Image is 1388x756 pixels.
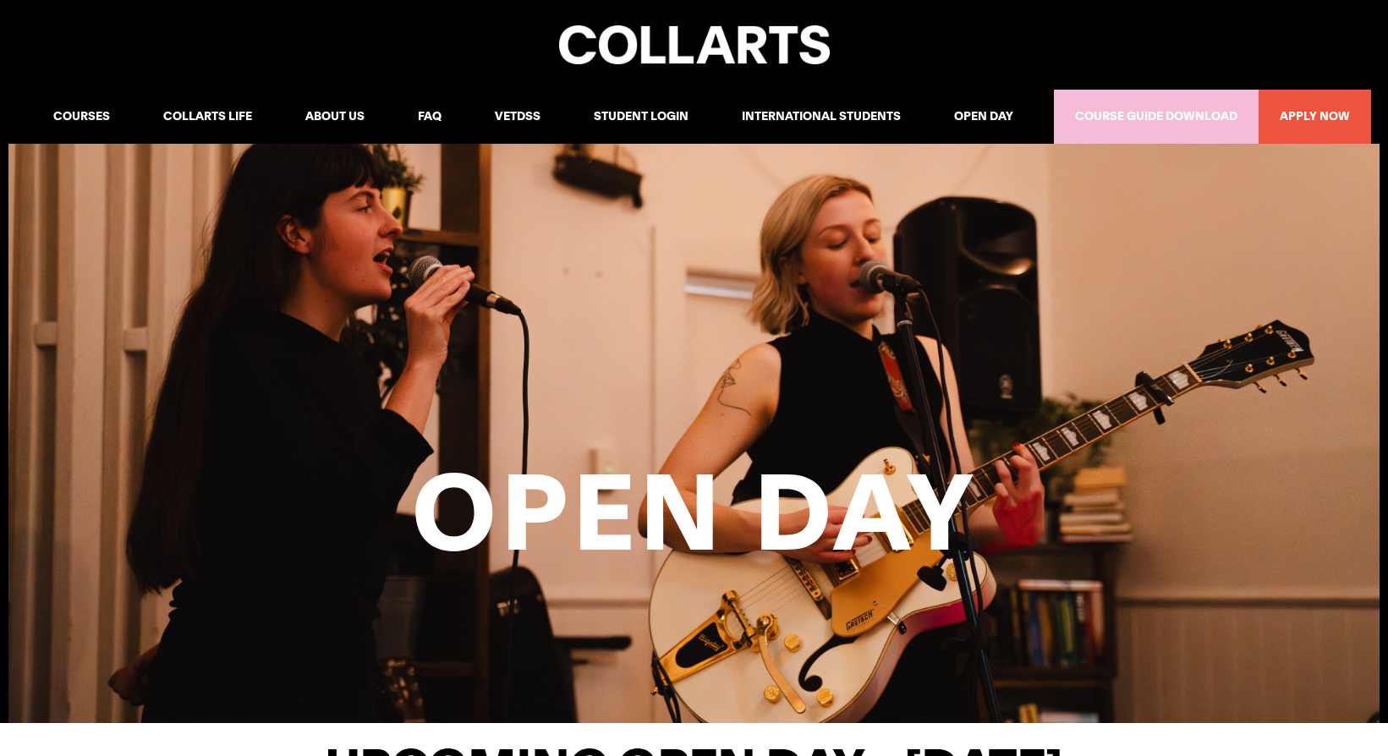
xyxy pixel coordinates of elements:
a: VETDSS [495,107,540,127]
div: Navigation Menu [17,90,1050,144]
a: INTERNATIONAL STUDENTS [742,107,901,127]
img: MCAJMQ667V4BAB3J6TUYIZNB6WDE [559,25,830,64]
a: About us [305,107,365,127]
a: STUDENT LOGIN [594,107,689,127]
a: Apply Now [1259,90,1371,144]
a: Open Day [954,107,1013,127]
a: Collarts life [163,107,252,127]
span: OPEN DAY [412,465,977,571]
a: FAQ [418,107,442,127]
a: Courses [53,107,110,127]
a: Course Guide Download [1054,90,1259,144]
